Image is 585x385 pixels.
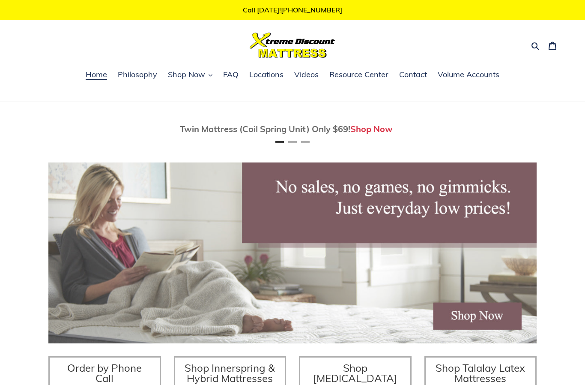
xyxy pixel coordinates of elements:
button: Shop Now [164,69,217,81]
span: Contact [399,69,427,80]
a: Locations [245,69,288,81]
a: FAQ [219,69,243,81]
span: Home [86,69,107,80]
span: Shop Talalay Latex Mattresses [436,361,525,385]
span: Twin Mattress (Coil Spring Unit) Only $69! [180,123,350,134]
span: Shop Innerspring & Hybrid Mattresses [185,361,275,385]
span: Locations [249,69,284,80]
button: Page 1 [275,141,284,143]
button: Page 2 [288,141,297,143]
a: Volume Accounts [433,69,504,81]
span: Resource Center [329,69,388,80]
span: FAQ [223,69,239,80]
span: Philosophy [118,69,157,80]
button: Page 3 [301,141,310,143]
img: herobannermay2022-1652879215306_1200x.jpg [48,162,537,343]
span: Shop Now [168,69,205,80]
a: Contact [395,69,431,81]
a: Resource Center [325,69,393,81]
a: Home [81,69,111,81]
span: Volume Accounts [438,69,499,80]
span: Videos [294,69,319,80]
a: Philosophy [113,69,161,81]
a: Videos [290,69,323,81]
a: [PHONE_NUMBER] [281,6,342,14]
img: Xtreme Discount Mattress [250,33,335,58]
a: Shop Now [350,123,393,134]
